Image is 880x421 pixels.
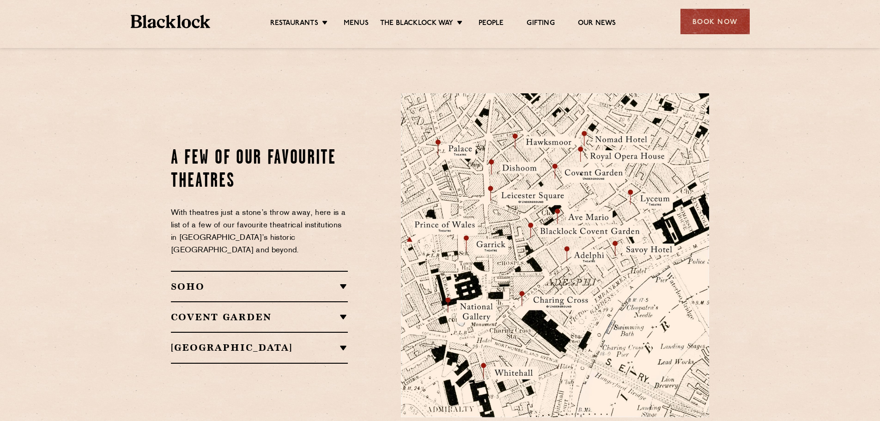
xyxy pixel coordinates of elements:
h2: Covent Garden [171,311,348,323]
a: People [479,19,504,29]
h2: SOHO [171,281,348,292]
a: The Blacklock Way [380,19,453,29]
a: Menus [344,19,369,29]
a: Our News [578,19,616,29]
a: Gifting [527,19,554,29]
h2: [GEOGRAPHIC_DATA] [171,342,348,353]
h2: A Few of our Favourite Theatres [171,147,348,193]
img: svg%3E [610,331,739,417]
div: Book Now [680,9,750,34]
a: Restaurants [270,19,318,29]
img: BL_Textured_Logo-footer-cropped.svg [131,15,211,28]
span: With theatres just a stone’s throw away, here is a list of a few of our favourite theatrical inst... [171,209,346,254]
